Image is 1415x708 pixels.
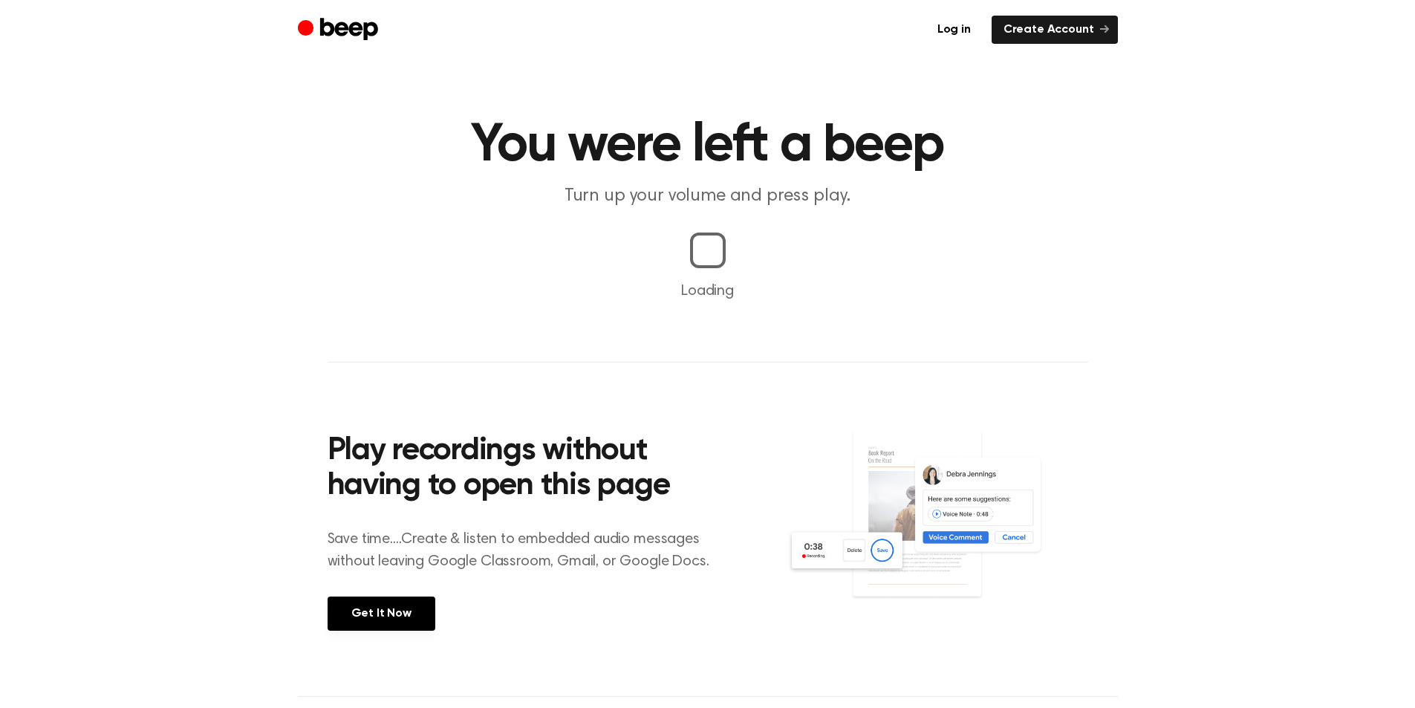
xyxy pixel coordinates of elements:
p: Loading [18,280,1397,302]
h1: You were left a beep [328,119,1088,172]
img: Voice Comments on Docs and Recording Widget [787,429,1087,629]
p: Save time....Create & listen to embedded audio messages without leaving Google Classroom, Gmail, ... [328,528,728,573]
h2: Play recordings without having to open this page [328,434,728,504]
a: Create Account [992,16,1118,44]
a: Log in [926,16,983,44]
a: Get It Now [328,597,435,631]
p: Turn up your volume and press play. [423,184,993,209]
a: Beep [298,16,382,45]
